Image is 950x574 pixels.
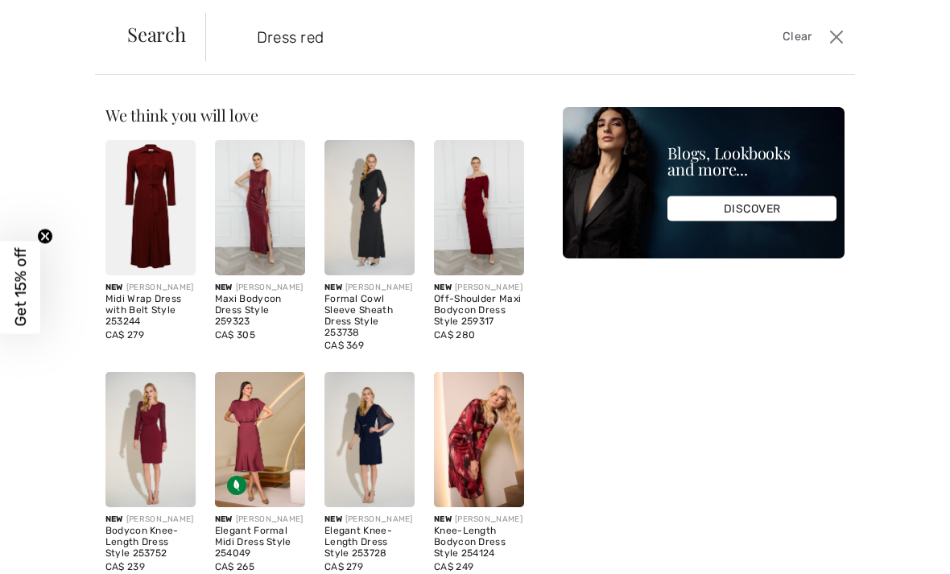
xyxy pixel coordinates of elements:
span: CA$ 279 [105,329,144,341]
div: Elegant Formal Midi Dress Style 254049 [215,526,305,559]
img: Maxi Bodycon Dress Style 259323. Bordeaux [215,140,305,275]
div: Formal Cowl Sleeve Sheath Dress Style 253738 [324,294,415,338]
img: Knee-Length Bodycon Dress Style 254124. Black/red [434,372,524,507]
button: Close teaser [37,228,53,244]
input: TYPE TO SEARCH [245,13,680,61]
img: Formal Cowl Sleeve Sheath Dress Style 253738. Merlot [324,140,415,275]
div: DISCOVER [667,196,836,221]
img: Sustainable Fabric [227,476,246,495]
span: CA$ 265 [215,561,254,572]
div: [PERSON_NAME] [434,514,524,526]
span: New [215,283,233,292]
span: Search [127,24,186,43]
span: CA$ 279 [324,561,363,572]
div: Knee-Length Bodycon Dress Style 254124 [434,526,524,559]
span: New [215,514,233,524]
span: New [105,514,123,524]
div: Off-Shoulder Maxi Bodycon Dress Style 259317 [434,294,524,327]
span: CA$ 249 [434,561,473,572]
div: [PERSON_NAME] [215,514,305,526]
div: [PERSON_NAME] [105,514,196,526]
div: Blogs, Lookbooks and more... [667,145,836,177]
span: New [324,283,342,292]
img: Bodycon Knee-Length Dress Style 253752. Merlot [105,372,196,507]
span: Get 15% off [11,248,30,327]
img: Elegant Formal Midi Dress Style 254049. Merlot [215,372,305,507]
div: Midi Wrap Dress with Belt Style 253244 [105,294,196,327]
span: New [434,514,452,524]
span: We think you will love [105,104,258,126]
span: CA$ 239 [105,561,145,572]
div: Elegant Knee-Length Dress Style 253728 [324,526,415,559]
img: Blogs, Lookbooks and more... [563,107,845,258]
span: Chat [38,11,71,26]
div: [PERSON_NAME] [324,282,415,294]
span: New [434,283,452,292]
img: Elegant Knee-Length Dress Style 253728. Merlot [324,372,415,507]
img: Midi Wrap Dress with Belt Style 253244. Merlot [105,140,196,275]
span: CA$ 280 [434,329,475,341]
span: CA$ 305 [215,329,255,341]
span: CA$ 369 [324,340,364,351]
img: Off-Shoulder Maxi Bodycon Dress Style 259317. Burgundy [434,140,524,275]
div: [PERSON_NAME] [215,282,305,294]
div: Maxi Bodycon Dress Style 259323 [215,294,305,327]
div: [PERSON_NAME] [105,282,196,294]
span: New [105,283,123,292]
span: New [324,514,342,524]
button: Close [825,24,849,50]
div: [PERSON_NAME] [324,514,415,526]
span: Clear [783,28,812,46]
div: Bodycon Knee-Length Dress Style 253752 [105,526,196,559]
div: [PERSON_NAME] [434,282,524,294]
